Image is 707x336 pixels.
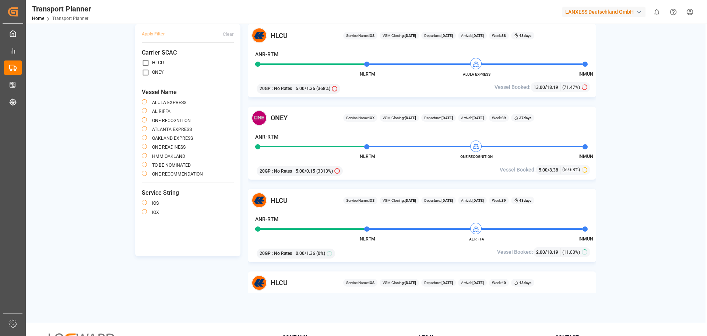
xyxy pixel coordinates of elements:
label: ONE RECOMMENDATION [152,172,203,176]
span: 5.00 / 0.15 [296,168,315,174]
img: Carrier [252,110,267,126]
label: HMM OAKLAND [152,154,185,159]
span: (11.00%) [562,249,580,256]
span: : No Rates [272,85,292,92]
label: ONE READINESS [152,145,186,149]
span: ONE RECOGNITION [456,154,497,159]
b: 43 days [519,281,531,285]
span: : No Rates [272,168,292,174]
span: Vessel Name [142,88,234,97]
b: [DATE] [405,34,416,38]
label: OAKLAND EXPRESS [152,136,193,141]
b: [DATE] [441,198,453,202]
button: LANXESS Deutschland GmbH [562,5,648,19]
label: ONEY [152,70,163,75]
label: ONE RECOGNITION [152,118,191,123]
label: IOX [152,210,159,215]
span: Service Name: [346,115,374,121]
span: (368%) [316,85,330,92]
span: VGM Closing: [383,280,416,285]
span: (0%) [316,250,325,257]
label: HLCU [152,60,164,65]
span: (3313%) [316,168,333,174]
span: Vessel Booked: [500,166,536,174]
span: : No Rates [272,250,292,257]
span: Week: [492,198,506,203]
span: INMUN [578,72,593,77]
span: 5.00 / 1.36 [296,85,315,92]
button: Help Center [665,4,682,20]
b: [DATE] [405,116,416,120]
b: [DATE] [405,198,416,202]
b: IOS [369,198,374,202]
label: ALULA EXPRESS [152,100,186,105]
span: Departure: [424,280,453,285]
span: Service String [142,188,234,197]
span: 13.00 [534,85,545,90]
span: ALULA EXPRESS [456,72,497,77]
span: HLCU [271,31,288,41]
b: 39 [502,198,506,202]
div: Transport Planner [32,3,91,14]
b: [DATE] [472,281,484,285]
span: (59.68%) [562,166,580,173]
span: VGM Closing: [383,115,416,121]
span: INMUN [578,236,593,242]
span: VGM Closing: [383,198,416,203]
span: 5.00 [539,167,548,173]
b: 37 days [519,116,531,120]
span: Vessel Booked: [495,83,531,91]
img: Carrier [252,193,267,208]
span: 20GP [260,250,271,257]
h4: ANR-RTM [255,133,278,141]
span: 18.19 [547,85,558,90]
label: IOS [152,201,159,205]
span: 2.00 [536,250,545,255]
span: Carrier SCAC [142,48,234,57]
span: INMUN [578,154,593,159]
span: (71.47%) [562,84,580,91]
span: 0.00 / 1.36 [296,250,315,257]
b: IOS [369,34,374,38]
span: NLRTM [360,72,375,77]
img: Carrier [252,28,267,43]
button: show 0 new notifications [648,4,665,20]
span: HLCU [271,278,288,288]
span: Arrival: [461,198,484,203]
b: [DATE] [472,34,484,38]
label: TO BE NOMINATED [152,163,191,167]
b: 43 days [519,198,531,202]
b: 40 [502,281,506,285]
b: 38 [502,34,506,38]
span: 20GP [260,168,271,174]
label: AL RIFFA [152,109,170,114]
span: Arrival: [461,33,484,38]
span: 8.38 [549,167,558,173]
span: Arrival: [461,115,484,121]
span: Service Name: [346,198,374,203]
div: LANXESS Deutschland GmbH [562,7,646,17]
b: [DATE] [441,116,453,120]
span: Service Name: [346,280,374,285]
span: 20GP [260,85,271,92]
b: [DATE] [441,34,453,38]
span: Departure: [424,33,453,38]
span: Week: [492,280,506,285]
span: Week: [492,115,506,121]
h4: ANR-RTM [255,215,278,223]
span: ONEY [271,113,288,123]
b: [DATE] [472,198,484,202]
b: IOX [369,116,374,120]
span: Week: [492,33,506,38]
div: / [536,248,560,256]
div: Clear [223,31,234,38]
span: Vessel Booked: [497,248,533,256]
span: NLRTM [360,236,375,242]
div: / [539,166,560,174]
span: AL RIFFA [456,236,497,242]
span: HLCU [271,195,288,205]
b: [DATE] [472,116,484,120]
label: ATLANTA EXPRESS [152,127,192,132]
span: 18.19 [547,250,558,255]
a: Home [32,16,44,21]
